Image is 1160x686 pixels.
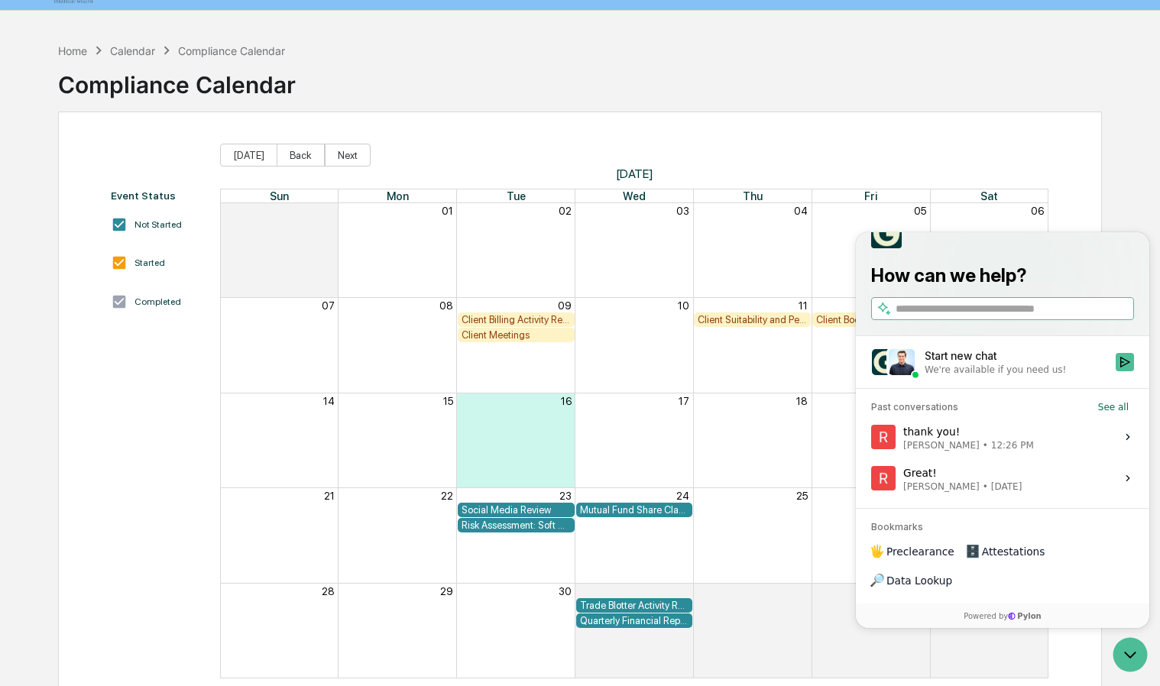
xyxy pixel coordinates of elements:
[105,306,196,333] a: 🗄️Attestations
[220,167,1049,181] span: [DATE]
[580,504,689,516] div: Mutual Fund Share Class & Fee Review
[15,234,40,258] img: Robert Macaulay
[795,585,808,597] button: 02
[679,395,689,407] button: 17
[277,144,325,167] button: Back
[678,585,689,597] button: 01
[111,189,205,202] div: Event Status
[856,232,1149,628] iframe: Customer support window
[178,44,285,57] div: Compliance Calendar
[134,296,181,307] div: Completed
[559,205,572,217] button: 02
[15,169,102,181] div: Past conversations
[15,342,28,354] div: 🔎
[443,395,453,407] button: 15
[462,519,571,531] div: Risk Assessment: Soft Dollar Kickbacks
[322,585,335,597] button: 28
[323,395,335,407] button: 14
[134,219,182,230] div: Not Started
[126,312,190,327] span: Attestations
[676,205,689,217] button: 03
[462,329,571,341] div: Client Meetings
[796,395,808,407] button: 18
[111,313,123,325] div: 🗄️
[794,205,808,217] button: 04
[561,395,572,407] button: 16
[322,299,335,312] button: 07
[58,44,87,57] div: Home
[462,504,571,516] div: Social Media Review
[796,490,808,502] button: 25
[220,189,1049,678] div: Month View
[270,189,289,202] span: Sun
[1031,205,1044,217] button: 06
[462,314,571,325] div: Client Billing Activity Review
[237,166,278,184] button: See all
[9,306,105,333] a: 🖐️Preclearance
[260,121,278,139] button: Start new chat
[507,189,526,202] span: Tue
[980,189,998,202] span: Sat
[15,116,43,144] img: 1746055101610-c473b297-6a78-478c-a979-82029cc54cd1
[676,490,689,502] button: 24
[743,189,763,202] span: Thu
[559,585,572,597] button: 30
[69,116,251,131] div: Start new chat
[440,585,453,597] button: 29
[127,207,132,219] span: •
[15,313,28,325] div: 🖐️
[914,205,926,217] button: 05
[15,31,278,56] p: How can we help?
[127,248,132,260] span: •
[580,600,689,611] div: Trade Blotter Activity Review
[324,490,335,502] button: 21
[220,144,277,167] button: [DATE]
[108,377,185,390] a: Powered byPylon
[698,314,807,325] div: Client Suitability and Performance Review
[678,299,689,312] button: 10
[623,189,646,202] span: Wed
[799,299,808,312] button: 11
[1111,636,1152,677] iframe: Open customer support
[816,314,925,325] div: Client Books & Records Review
[325,144,371,167] button: Next
[15,193,40,217] img: Robert Macaulay
[442,205,453,217] button: 01
[47,248,124,260] span: [PERSON_NAME]
[387,189,409,202] span: Mon
[558,299,572,312] button: 09
[134,257,165,268] div: Started
[31,341,96,356] span: Data Lookup
[152,378,185,390] span: Pylon
[110,44,155,57] div: Calendar
[31,312,99,327] span: Preclearance
[135,207,178,219] span: 12:26 PM
[580,615,689,626] div: Quarterly Financial Reporting
[69,131,210,144] div: We're available if you need us!
[439,299,453,312] button: 08
[559,490,572,502] button: 23
[135,248,167,260] span: [DATE]
[864,189,877,202] span: Fri
[58,59,296,99] div: Compliance Calendar
[324,205,335,217] button: 31
[441,490,453,502] button: 22
[47,207,124,219] span: [PERSON_NAME]
[9,335,102,362] a: 🔎Data Lookup
[32,116,60,144] img: 8933085812038_c878075ebb4cc5468115_72.jpg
